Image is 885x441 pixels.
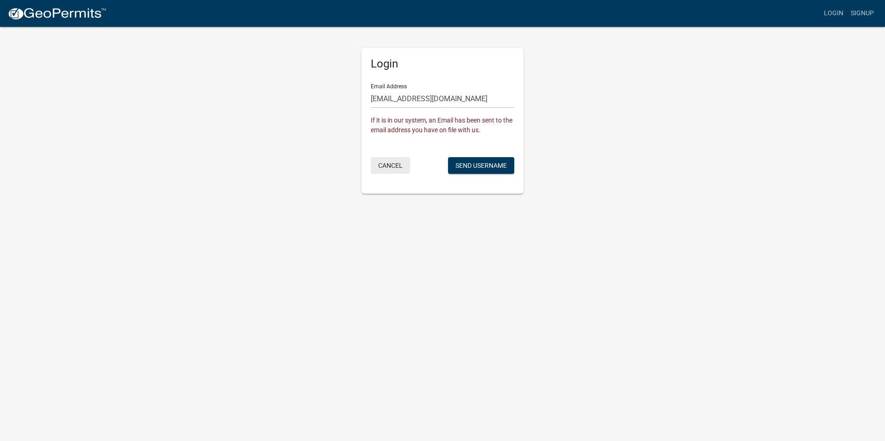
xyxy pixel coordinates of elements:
[371,57,514,71] h5: Login
[371,116,514,135] div: If it is in our system, an Email has been sent to the email address you have on file with us.
[448,157,514,174] button: Send Username
[371,157,410,174] button: Cancel
[847,5,878,22] a: Signup
[820,5,847,22] a: Login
